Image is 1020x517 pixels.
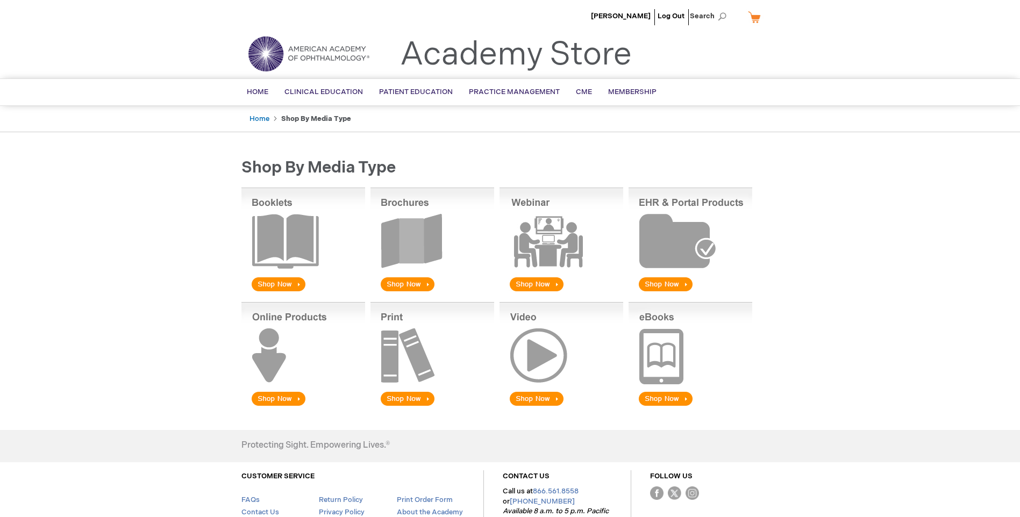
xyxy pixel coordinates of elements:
a: [PERSON_NAME] [591,12,651,20]
a: Log Out [658,12,684,20]
img: eBook [629,302,752,408]
span: Shop by Media Type [241,158,396,177]
a: Academy Store [400,35,632,74]
a: Video [500,401,623,410]
h4: Protecting Sight. Empowering Lives.® [241,441,390,450]
a: Print [370,401,494,410]
a: 866.561.8558 [533,487,579,496]
img: EHR & Portal Products [629,188,752,293]
span: Clinical Education [284,88,363,96]
a: Home [249,114,269,123]
a: Privacy Policy [319,508,365,516]
a: Return Policy [319,496,363,504]
a: Booklets [241,286,365,296]
img: Print [370,302,494,408]
img: Brochures [370,188,494,293]
strong: Shop by Media Type [281,114,351,123]
a: Print Order Form [397,496,453,504]
a: Brochures [370,286,494,296]
img: instagram [686,486,699,500]
span: Membership [608,88,657,96]
span: Search [690,5,731,27]
a: CONTACT US [503,472,550,480]
a: CUSTOMER SERVICE [241,472,315,480]
a: Webinar [500,286,623,296]
a: [PHONE_NUMBER] [510,497,575,506]
span: CME [576,88,592,96]
a: Contact Us [241,508,279,516]
span: Patient Education [379,88,453,96]
a: FAQs [241,496,260,504]
img: Facebook [650,486,664,500]
a: EHR & Portal Products [629,286,752,296]
span: Practice Management [469,88,560,96]
span: Home [247,88,268,96]
a: eBook [629,401,752,410]
a: About the Academy [397,508,463,516]
img: Twitter [668,486,681,500]
img: Booklets [241,188,365,293]
img: Webinar [500,188,623,293]
a: Online Products [241,401,365,410]
img: Online [241,302,365,408]
a: FOLLOW US [650,472,693,480]
img: Video [500,302,623,408]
